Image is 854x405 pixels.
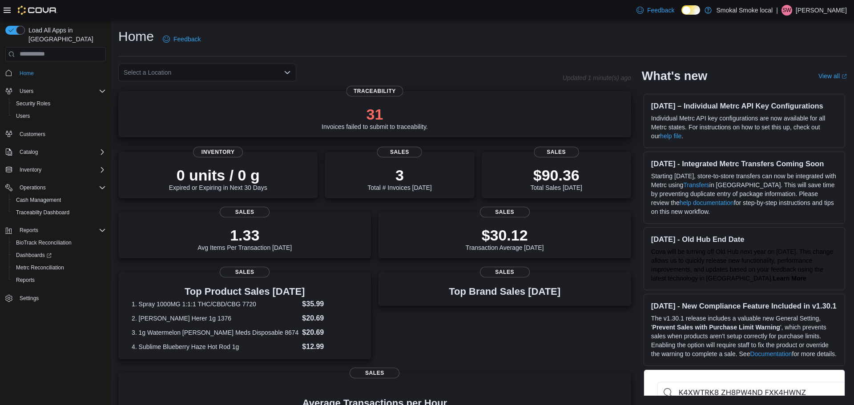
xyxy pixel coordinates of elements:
[18,6,57,15] img: Cova
[2,224,109,237] button: Reports
[220,207,270,217] span: Sales
[16,182,49,193] button: Operations
[480,207,530,217] span: Sales
[716,5,773,16] p: Smokal Smoke local
[25,26,106,44] span: Load All Apps in [GEOGRAPHIC_DATA]
[651,235,838,244] h3: [DATE] - Old Hub End Date
[12,262,68,273] a: Metrc Reconciliation
[2,146,109,158] button: Catalog
[12,195,106,205] span: Cash Management
[9,261,109,274] button: Metrc Reconciliation
[651,301,838,310] h3: [DATE] - New Compliance Feature Included in v1.30.1
[16,225,42,236] button: Reports
[2,181,109,194] button: Operations
[647,6,674,15] span: Feedback
[16,293,106,304] span: Settings
[16,86,106,96] span: Users
[20,184,46,191] span: Operations
[642,69,707,83] h2: What's new
[346,86,403,96] span: Traceability
[169,166,267,191] div: Expired or Expiring in Next 30 Days
[193,147,243,157] span: Inventory
[367,166,431,191] div: Total # Invoices [DATE]
[12,262,106,273] span: Metrc Reconciliation
[12,237,106,248] span: BioTrack Reconciliation
[118,28,154,45] h1: Home
[12,111,33,121] a: Users
[9,206,109,219] button: Traceabilty Dashboard
[12,250,55,261] a: Dashboards
[563,74,631,81] p: Updated 1 minute(s) ago
[16,147,106,157] span: Catalog
[16,68,37,79] a: Home
[16,129,49,140] a: Customers
[16,128,106,140] span: Customers
[16,182,106,193] span: Operations
[531,166,582,191] div: Total Sales [DATE]
[16,100,50,107] span: Security Roles
[683,181,709,188] a: Transfers
[773,275,806,282] a: Learn More
[12,111,106,121] span: Users
[534,147,579,157] span: Sales
[20,148,38,156] span: Catalog
[16,225,106,236] span: Reports
[284,69,291,76] button: Open list of options
[781,5,792,16] div: Scott Watson
[776,5,778,16] p: |
[2,164,109,176] button: Inventory
[818,72,847,80] a: View allExternal link
[651,172,838,216] p: Starting [DATE], store-to-store transfers can now be integrated with Metrc using in [GEOGRAPHIC_D...
[9,237,109,249] button: BioTrack Reconciliation
[16,164,106,175] span: Inventory
[16,277,35,284] span: Reports
[651,114,838,140] p: Individual Metrc API key configurations are now available for all Metrc states. For instructions ...
[197,226,292,244] p: 1.33
[16,112,30,120] span: Users
[651,314,838,358] p: The v1.30.1 release includes a valuable new General Setting, ' ', which prevents sales when produ...
[12,98,54,109] a: Security Roles
[302,313,358,324] dd: $20.69
[220,267,270,277] span: Sales
[466,226,544,251] div: Transaction Average [DATE]
[20,70,34,77] span: Home
[322,105,428,123] p: 31
[302,327,358,338] dd: $20.69
[2,67,109,80] button: Home
[20,131,45,138] span: Customers
[12,250,106,261] span: Dashboards
[16,147,41,157] button: Catalog
[16,252,52,259] span: Dashboards
[660,132,681,140] a: help file
[16,68,106,79] span: Home
[5,63,106,328] nav: Complex example
[16,239,72,246] span: BioTrack Reconciliation
[651,248,833,282] span: Cova will be turning off Old Hub next year on [DATE]. This change allows us to quickly release ne...
[132,328,298,337] dt: 3. 1g Watermelon [PERSON_NAME] Meds Disposable 8674
[20,166,41,173] span: Inventory
[750,350,792,357] a: Documentation
[302,299,358,309] dd: $35.99
[367,166,431,184] p: 3
[350,368,399,378] span: Sales
[132,286,358,297] h3: Top Product Sales [DATE]
[12,207,106,218] span: Traceabilty Dashboard
[16,293,42,304] a: Settings
[132,300,298,309] dt: 1. Spray 1000MG 1:1:1 THC/CBD/CBG 7720
[16,86,37,96] button: Users
[449,286,560,297] h3: Top Brand Sales [DATE]
[9,249,109,261] a: Dashboards
[302,341,358,352] dd: $12.99
[12,207,73,218] a: Traceabilty Dashboard
[377,147,422,157] span: Sales
[12,237,75,248] a: BioTrack Reconciliation
[12,98,106,109] span: Security Roles
[842,74,847,79] svg: External link
[159,30,204,48] a: Feedback
[12,195,64,205] a: Cash Management
[173,35,201,44] span: Feedback
[651,159,838,168] h3: [DATE] - Integrated Metrc Transfers Coming Soon
[782,5,791,16] span: SW
[16,209,69,216] span: Traceabilty Dashboard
